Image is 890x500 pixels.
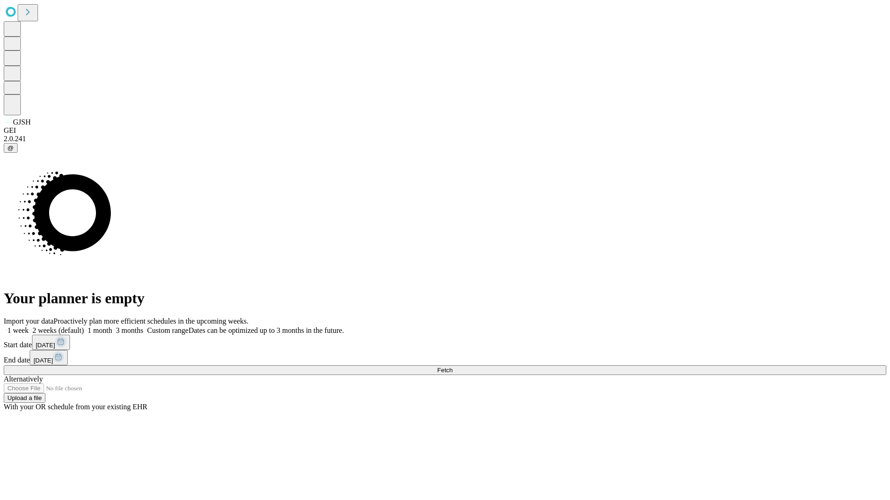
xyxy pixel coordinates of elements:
button: [DATE] [30,350,68,365]
span: With your OR schedule from your existing EHR [4,403,147,411]
button: Fetch [4,365,886,375]
span: @ [7,144,14,151]
div: End date [4,350,886,365]
span: 1 month [88,326,112,334]
span: [DATE] [36,342,55,349]
button: @ [4,143,18,153]
button: [DATE] [32,335,70,350]
span: [DATE] [33,357,53,364]
span: Import your data [4,317,54,325]
div: Start date [4,335,886,350]
span: Custom range [147,326,188,334]
h1: Your planner is empty [4,290,886,307]
div: 2.0.241 [4,135,886,143]
span: 2 weeks (default) [32,326,84,334]
span: Dates can be optimized up to 3 months in the future. [189,326,344,334]
button: Upload a file [4,393,45,403]
span: 3 months [116,326,143,334]
span: Proactively plan more efficient schedules in the upcoming weeks. [54,317,248,325]
span: GJSH [13,118,31,126]
span: Fetch [437,367,452,374]
span: Alternatively [4,375,43,383]
span: 1 week [7,326,29,334]
div: GEI [4,126,886,135]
